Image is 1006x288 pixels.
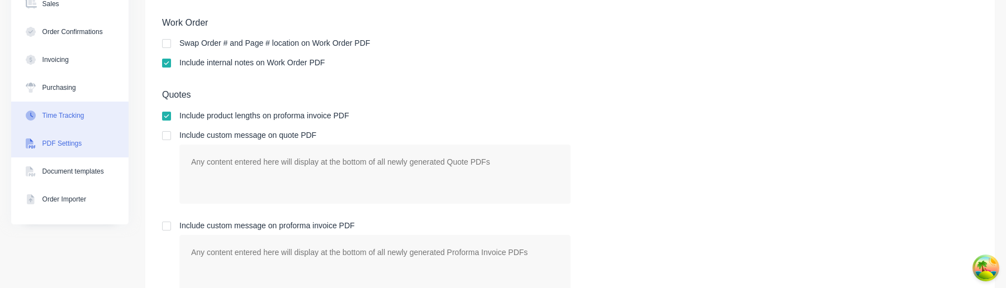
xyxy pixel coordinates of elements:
button: Open Tanstack query devtools [975,257,997,279]
div: Purchasing [42,83,76,93]
div: Include custom message on quote PDF [179,131,571,139]
div: PDF Settings [42,138,82,148]
div: Document templates [42,166,104,176]
div: Swap Order # and Page # location on Work Order PDF [179,39,370,47]
div: Order Importer [42,194,87,204]
h5: Quotes [162,89,978,100]
button: Purchasing [11,74,129,102]
div: Time Tracking [42,111,84,121]
div: Invoicing [42,55,69,65]
div: Include product lengths on proforma invoice PDF [179,112,349,119]
div: Order Confirmations [42,27,103,37]
h5: Work Order [162,17,978,28]
button: Time Tracking [11,102,129,129]
div: Include custom message on proforma invoice PDF [179,222,571,229]
button: Order Importer [11,185,129,213]
button: Order Confirmations [11,18,129,46]
div: Include internal notes on Work Order PDF [179,59,325,66]
button: Document templates [11,157,129,185]
button: Invoicing [11,46,129,74]
button: PDF Settings [11,129,129,157]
